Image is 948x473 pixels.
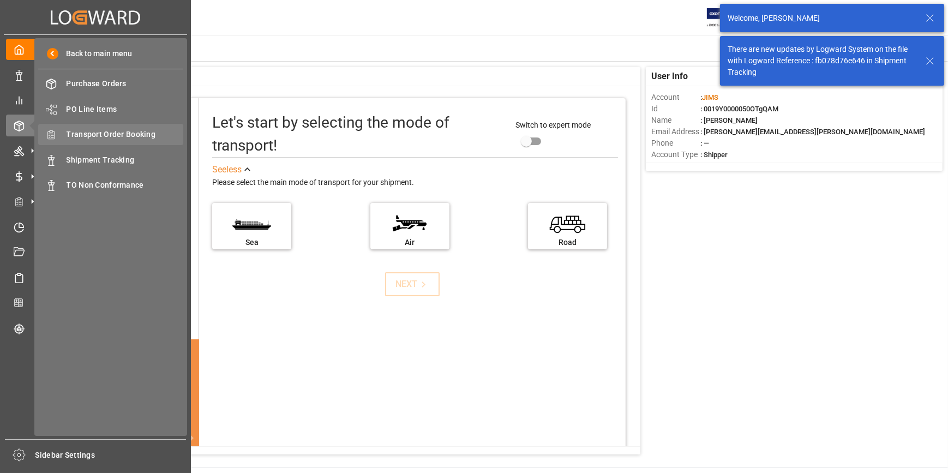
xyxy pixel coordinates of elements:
div: See less [212,163,242,176]
a: Tracking Shipment [6,318,185,339]
span: Purchase Orders [67,78,184,89]
a: Document Management [6,242,185,263]
div: Road [533,237,602,248]
a: PO Line Items [38,98,183,119]
span: Shipment Tracking [67,154,184,166]
a: Timeslot Management V2 [6,216,185,237]
span: : Shipper [700,151,728,159]
span: Name [651,115,700,126]
span: Account Type [651,149,700,160]
img: Exertis%20JAM%20-%20Email%20Logo.jpg_1722504956.jpg [707,8,745,27]
div: Air [376,237,444,248]
div: NEXT [396,278,429,291]
span: Phone [651,137,700,149]
span: : [PERSON_NAME] [700,116,758,124]
span: : [PERSON_NAME][EMAIL_ADDRESS][PERSON_NAME][DOMAIN_NAME] [700,128,925,136]
span: PO Line Items [67,104,184,115]
div: Let's start by selecting the mode of transport! [212,111,505,157]
span: Sidebar Settings [35,450,187,461]
a: My Cockpit [6,39,185,60]
span: : 0019Y0000050OTgQAM [700,105,778,113]
div: There are new updates by Logward System on the file with Logward Reference : fb078d76e646 in Ship... [728,44,915,78]
span: User Info [651,70,688,83]
button: NEXT [385,272,440,296]
span: Id [651,103,700,115]
a: Sailing Schedules [6,267,185,288]
div: Please select the main mode of transport for your shipment. [212,176,618,189]
span: : [700,93,718,101]
a: TO Non Conformance [38,175,183,196]
a: Purchase Orders [38,73,183,94]
span: : — [700,139,709,147]
a: My Reports [6,89,185,111]
span: Transport Order Booking [67,129,184,140]
span: Switch to expert mode [516,121,591,129]
span: TO Non Conformance [67,179,184,191]
div: Welcome, [PERSON_NAME] [728,13,915,24]
a: Data Management [6,64,185,85]
span: Back to main menu [58,48,132,59]
span: Email Address [651,126,700,137]
a: Transport Order Booking [38,124,183,145]
span: Account [651,92,700,103]
span: JIMS [702,93,718,101]
div: Sea [218,237,286,248]
a: Shipment Tracking [38,149,183,170]
a: CO2 Calculator [6,292,185,314]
